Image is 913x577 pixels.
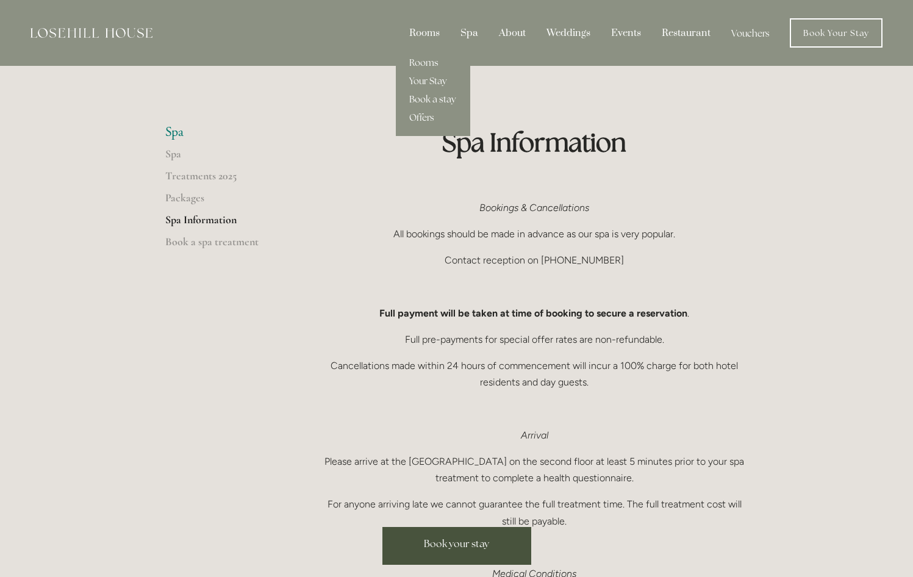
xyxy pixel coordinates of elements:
img: Losehill House [30,28,152,38]
li: Spa [165,124,282,140]
a: Your Stay [396,72,470,90]
a: Offers [396,109,470,127]
div: Rooms [400,21,449,45]
a: Vouchers [722,21,779,45]
em: Arrival [521,429,548,441]
a: Book your stay [382,527,531,565]
p: Please arrive at the [GEOGRAPHIC_DATA] on the second floor at least 5 minutes prior to your spa t... [321,453,748,486]
p: For anyone arriving late we cannot guarantee the full treatment time. The full treatment cost wil... [321,496,748,529]
p: . [321,305,748,321]
div: Spa [451,21,487,45]
a: Spa Information [165,213,282,235]
div: About [490,21,535,45]
a: Book a spa treatment [165,235,282,257]
div: Events [602,21,650,45]
a: Packages [165,191,282,213]
span: Book your stay [424,537,489,550]
p: Contact reception on [PHONE_NUMBER] [321,252,748,268]
a: Spa [165,147,282,169]
strong: Full payment will be taken at time of booking to secure a reservation [379,307,687,319]
div: Weddings [537,21,600,45]
strong: Spa Information [442,126,626,159]
em: Bookings & Cancellations [479,202,589,213]
p: Full pre-payments for special offer rates are non-refundable. [321,331,748,348]
a: Book a stay [396,90,470,109]
div: Restaurant [653,21,720,45]
a: Rooms [396,54,470,72]
p: Cancellations made within 24 hours of commencement will incur a 100% charge for both hotel reside... [321,357,748,390]
a: Treatments 2025 [165,169,282,191]
p: All bookings should be made in advance as our spa is very popular. [321,226,748,242]
a: Book Your Stay [790,18,883,48]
